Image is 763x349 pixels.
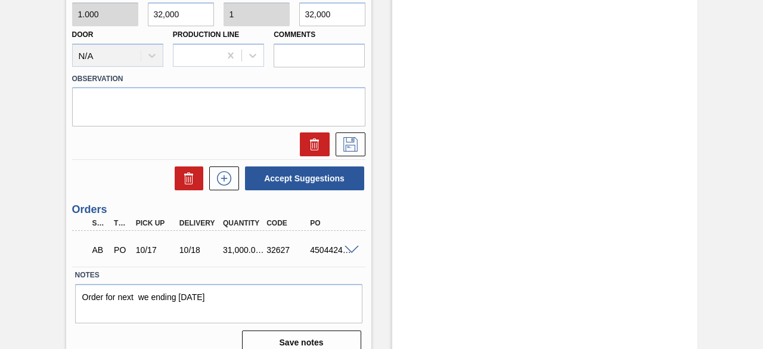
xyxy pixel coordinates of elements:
div: New suggestion [203,166,239,190]
div: Purchase order [111,245,132,255]
h3: Orders [72,203,365,216]
div: Accept Suggestions [239,165,365,192]
label: Door [72,30,94,39]
textarea: Order for next we ending [DATE] [75,284,362,323]
div: Awaiting Billing [89,237,110,263]
div: Delivery [176,219,224,227]
div: Delete Suggestion [294,132,330,156]
div: Pick up [133,219,180,227]
label: Production Line [173,30,239,39]
button: Accept Suggestions [245,166,364,190]
p: AB [92,245,107,255]
div: Type [111,219,132,227]
div: Code [263,219,311,227]
div: Quantity [220,219,267,227]
label: Observation [72,70,365,88]
div: 4504424054 [307,245,354,255]
div: Save Suggestion [330,132,365,156]
label: Notes [75,267,362,284]
div: Step [89,219,110,227]
div: 31,000.000 [220,245,267,255]
div: 10/18/2025 [176,245,224,255]
div: 32627 [263,245,311,255]
div: 10/17/2025 [133,245,180,255]
label: Comments [274,26,365,44]
div: Delete Suggestions [169,166,203,190]
div: PO [307,219,354,227]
